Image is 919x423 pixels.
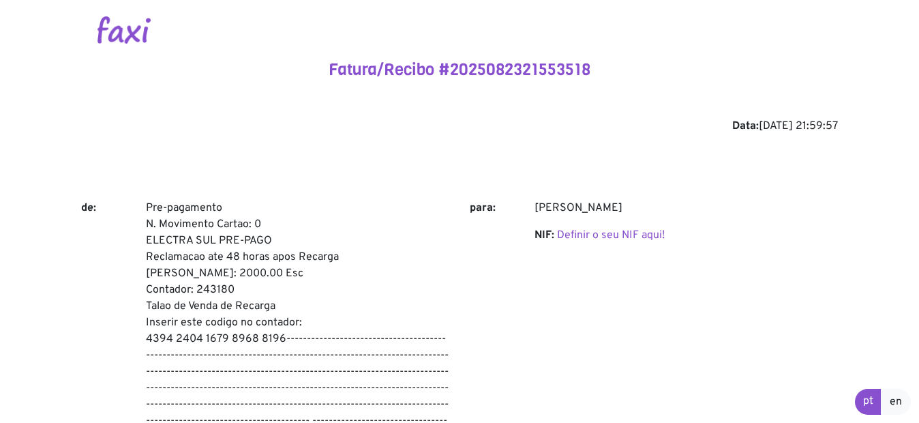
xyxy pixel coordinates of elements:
h4: Fatura/Recibo #2025082321553518 [81,60,838,80]
p: [PERSON_NAME] [534,200,838,216]
b: Data: [732,119,759,133]
a: Definir o seu NIF aqui! [557,229,665,242]
div: [DATE] 21:59:57 [81,118,838,134]
b: para: [470,201,496,215]
a: en [881,389,911,415]
a: pt [855,389,882,415]
b: NIF: [534,229,554,242]
b: de: [81,201,96,215]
